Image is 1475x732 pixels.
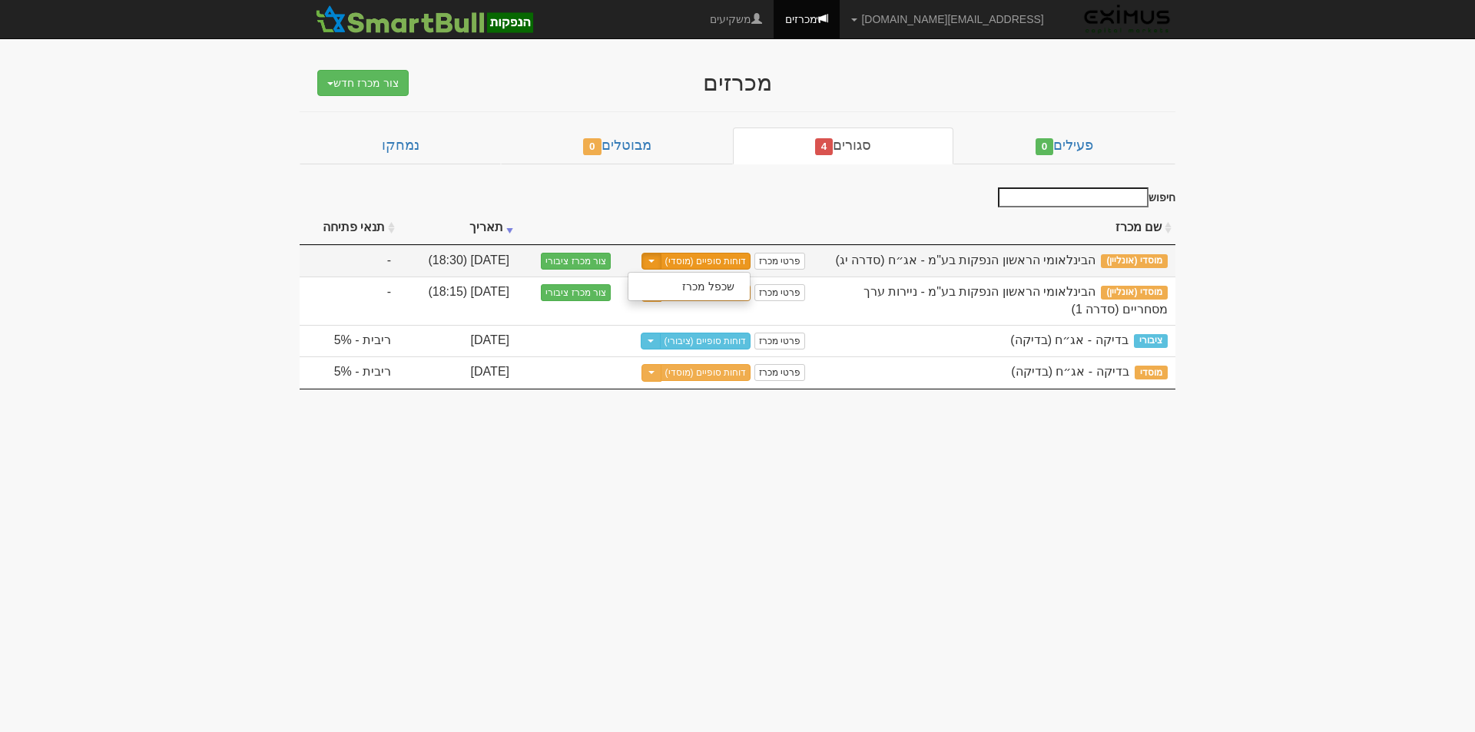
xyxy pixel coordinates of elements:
span: ציבורי [1134,334,1168,348]
a: פרטי מכרז [754,333,805,349]
span: מוסדי (אונליין) [1101,254,1168,268]
span: 0 [1036,138,1054,155]
a: נמחקו [300,128,501,164]
span: מוסדי [1135,366,1168,379]
td: [DATE] [399,325,517,357]
span: מוסדי (אונליין) [1101,286,1168,300]
th: תנאי פתיחה : activate to sort column ascending [300,211,399,245]
a: מבוטלים [501,128,733,164]
a: פרטי מכרז [754,284,805,301]
a: פעילים [953,128,1175,164]
a: פרטי מכרז [754,253,805,270]
span: בדיקה - אג״ח (בדיקה) [1011,365,1129,378]
span: 0 [583,138,602,155]
td: ריבית - 5% [300,356,399,389]
button: צור מכרז ציבורי [541,284,611,301]
input: חיפוש [998,187,1149,207]
td: [DATE] (18:30) [399,245,517,277]
td: [DATE] (18:15) [399,277,517,325]
span: הבינלאומי הראשון הנפקות בע"מ - אג״ח (סדרה יג) [836,253,1096,267]
a: סגורים [733,128,953,164]
th: תאריך : activate to sort column ascending [399,211,517,245]
button: צור מכרז חדש [317,70,409,96]
label: חיפוש [993,187,1175,207]
img: SmartBull Logo [311,4,537,35]
td: [DATE] [399,356,517,389]
a: פרטי מכרז [754,364,805,381]
div: מכרזים [438,70,1037,95]
a: דוחות סופיים (מוסדי) [661,253,751,270]
a: שכפל מכרז [628,277,750,296]
span: בדיקה - אג״ח (בדיקה) [1010,333,1128,346]
span: 4 [815,138,834,155]
a: דוחות סופיים (ציבורי) [660,333,751,349]
th: שם מכרז : activate to sort column ascending [813,211,1175,245]
span: הבינלאומי הראשון הנפקות בע"מ - ניירות ערך מסחריים (סדרה 1) [863,285,1168,316]
td: ריבית - 5% [300,325,399,357]
a: דוחות סופיים (מוסדי) [661,364,751,381]
td: - [300,245,399,277]
button: צור מכרז ציבורי [541,253,611,270]
td: - [300,277,399,325]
